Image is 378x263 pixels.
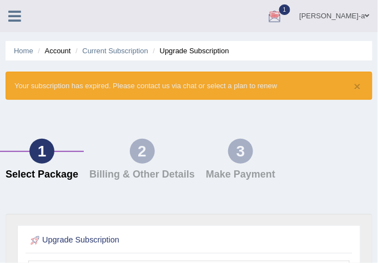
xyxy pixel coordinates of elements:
h4: Make Payment [206,169,275,180]
div: 2 [130,139,155,164]
h4: Billing & Other Details [89,169,195,180]
h4: Select Package [6,169,78,180]
span: 1 [279,4,290,15]
div: Your subscription has expired. Please contact us via chat or select a plan to renew [6,72,372,100]
li: Upgrade Subscription [150,45,229,56]
li: Account [35,45,70,56]
div: 3 [228,139,253,164]
button: × [354,80,361,92]
a: Home [14,47,33,55]
h2: Upgrade Subscription [28,234,228,248]
a: Current Subscription [82,47,148,55]
div: 1 [29,139,54,164]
